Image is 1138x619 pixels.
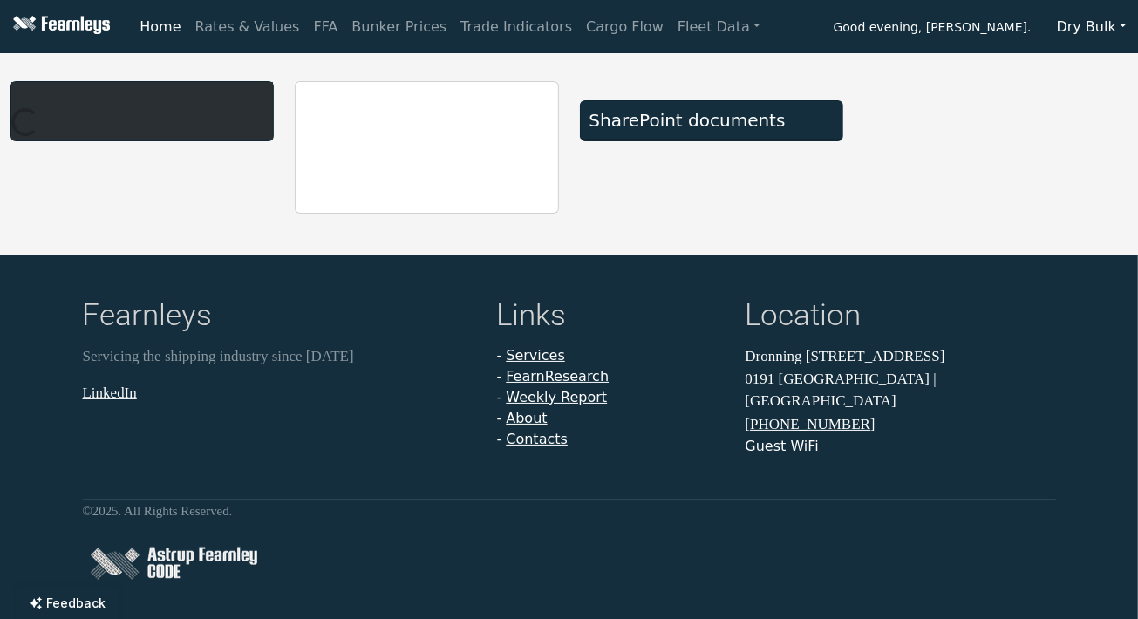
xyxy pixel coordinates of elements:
h4: Location [746,297,1056,338]
a: About [506,410,547,426]
li: - [497,387,725,408]
a: Contacts [506,431,568,447]
li: - [497,366,725,387]
li: - [497,429,725,450]
a: FFA [307,10,345,44]
a: Weekly Report [506,389,607,405]
a: Cargo Flow [579,10,671,44]
p: Servicing the shipping industry since [DATE] [83,345,476,368]
a: Fleet Data [671,10,767,44]
a: [PHONE_NUMBER] [746,416,876,432]
a: FearnResearch [506,368,609,384]
p: 0191 [GEOGRAPHIC_DATA] | [GEOGRAPHIC_DATA] [746,368,1056,412]
li: - [497,408,725,429]
button: Guest WiFi [746,436,819,457]
a: Home [133,10,187,44]
a: LinkedIn [83,384,137,401]
li: - [497,345,725,366]
a: Rates & Values [188,10,307,44]
a: Trade Indicators [453,10,579,44]
p: Dronning [STREET_ADDRESS] [746,345,1056,368]
span: Good evening, [PERSON_NAME]. [834,14,1032,44]
h4: Fearnleys [83,297,476,338]
iframe: report archive [296,82,557,213]
a: Services [506,347,564,364]
a: Bunker Prices [344,10,453,44]
button: Dry Bulk [1046,10,1138,44]
img: Fearnleys Logo [9,16,110,37]
small: © 2025 . All Rights Reserved. [83,504,233,518]
div: SharePoint documents [589,110,834,131]
h4: Links [497,297,725,338]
